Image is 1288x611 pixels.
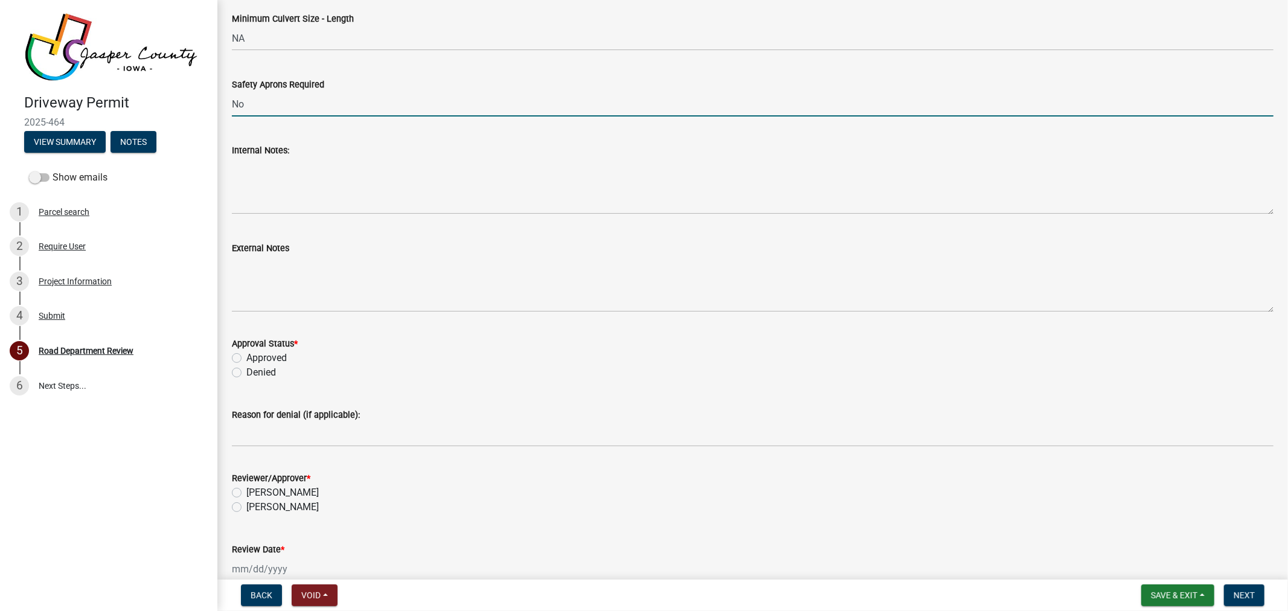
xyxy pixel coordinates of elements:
[39,208,89,216] div: Parcel search
[24,13,198,82] img: Jasper County, Iowa
[24,131,106,153] button: View Summary
[1151,590,1197,600] span: Save & Exit
[1224,584,1264,606] button: Next
[246,351,287,365] label: Approved
[111,138,156,147] wm-modal-confirm: Notes
[232,475,310,483] label: Reviewer/Approver
[39,277,112,286] div: Project Information
[24,94,208,112] h4: Driveway Permit
[1234,590,1255,600] span: Next
[301,590,321,600] span: Void
[232,81,324,89] label: Safety Aprons Required
[232,147,289,155] label: Internal Notes:
[39,242,86,251] div: Require User
[10,376,29,395] div: 6
[1141,584,1214,606] button: Save & Exit
[111,131,156,153] button: Notes
[10,202,29,222] div: 1
[232,557,342,581] input: mm/dd/yyyy
[10,272,29,291] div: 3
[29,170,107,185] label: Show emails
[232,245,289,253] label: External Notes
[232,15,354,24] label: Minimum Culvert Size - Length
[246,485,319,500] label: [PERSON_NAME]
[10,341,29,360] div: 5
[232,411,360,420] label: Reason for denial (if applicable):
[292,584,338,606] button: Void
[39,312,65,320] div: Submit
[10,306,29,325] div: 4
[24,117,193,128] span: 2025-464
[246,365,276,380] label: Denied
[251,590,272,600] span: Back
[246,500,319,514] label: [PERSON_NAME]
[232,340,298,348] label: Approval Status
[24,138,106,147] wm-modal-confirm: Summary
[232,546,284,554] label: Review Date
[10,237,29,256] div: 2
[241,584,282,606] button: Back
[39,347,133,355] div: Road Department Review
